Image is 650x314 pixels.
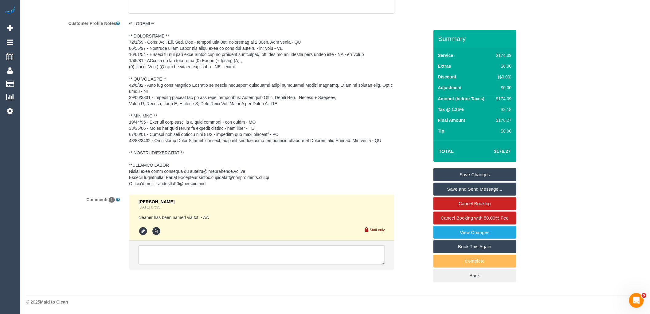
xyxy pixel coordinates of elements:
[438,96,484,102] label: Amount (before Taxes)
[441,215,509,221] span: Cancel Booking with 50.00% Fee
[438,74,456,80] label: Discount
[438,128,444,134] label: Tip
[433,197,516,210] a: Cancel Booking
[438,35,513,42] h3: Summary
[433,168,516,181] a: Save Changes
[494,106,511,113] div: $2.18
[438,63,451,69] label: Extras
[642,293,647,298] span: 5
[433,226,516,239] a: View Changes
[494,128,511,134] div: $0.00
[22,194,124,203] label: Comments
[139,205,160,209] a: [DATE] 07:35
[476,149,511,154] h4: $176.27
[26,299,644,305] div: © 2025
[494,96,511,102] div: $174.09
[433,240,516,253] a: Book This Again
[629,293,644,308] iframe: Intercom live chat
[438,117,465,123] label: Final Amount
[494,52,511,58] div: $174.09
[433,183,516,196] a: Save and Send Message...
[439,149,454,154] strong: Total
[494,85,511,91] div: $0.00
[433,269,516,282] a: Back
[22,18,124,26] label: Customer Profile Notes
[494,117,511,123] div: $176.27
[370,228,385,232] small: Staff only
[438,52,453,58] label: Service
[109,197,115,203] span: 1
[438,85,462,91] label: Adjustment
[4,6,16,15] img: Automaid Logo
[494,74,511,80] div: ($0.00)
[139,199,174,204] span: [PERSON_NAME]
[494,63,511,69] div: $0.00
[438,106,464,113] label: Tax @ 1.25%
[139,214,385,221] pre: cleaner has been named via txt - AA
[129,21,394,187] pre: ** LOREMI ** ** DOLORSITAME ** 72/1/59 - Cons: Adi, Eli, Sed, Doe - tempori utla 0et, doloremag a...
[40,300,68,304] strong: Maid to Clean
[433,212,516,225] a: Cancel Booking with 50.00% Fee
